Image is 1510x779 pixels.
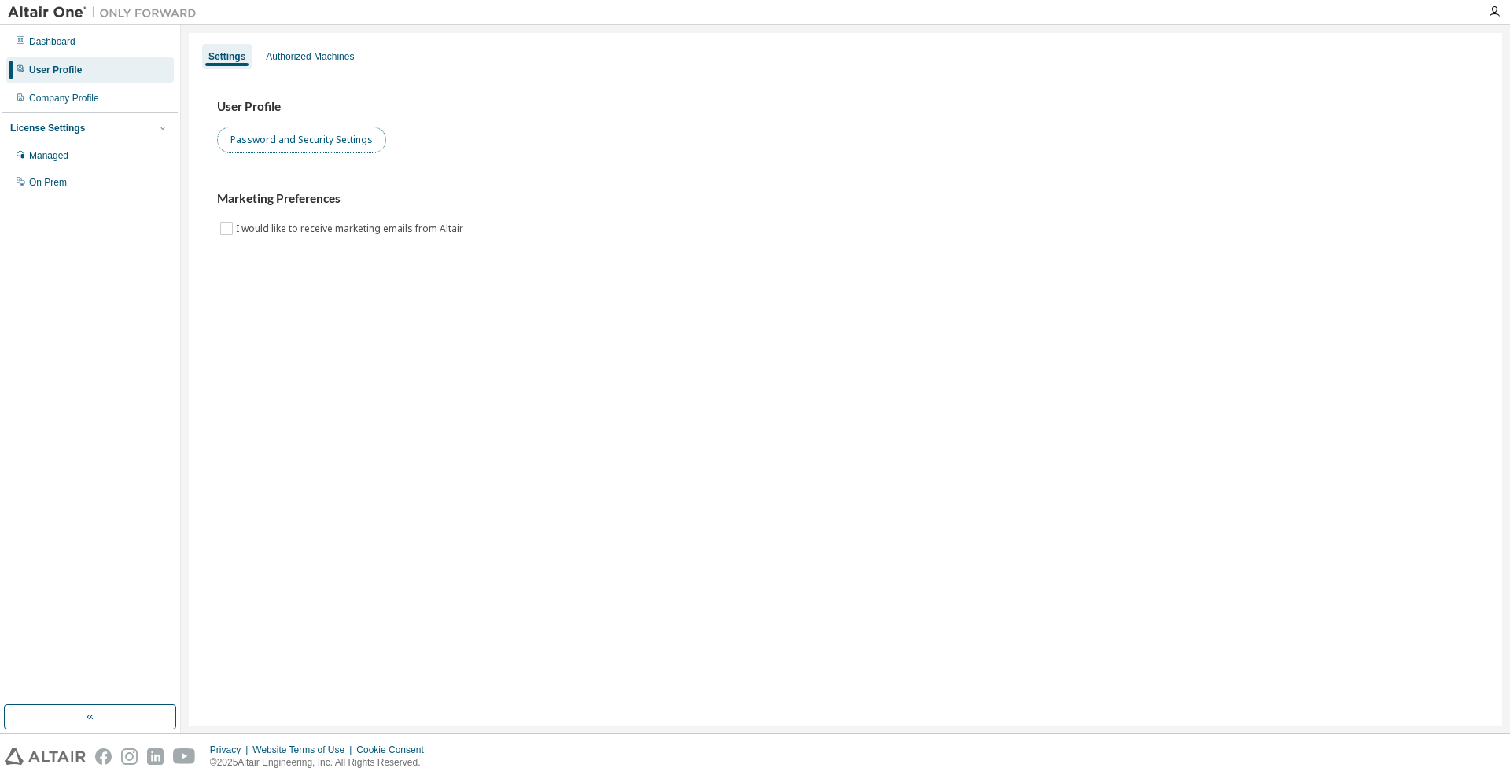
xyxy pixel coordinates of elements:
div: Managed [29,149,68,162]
img: Altair One [8,5,204,20]
div: User Profile [29,64,82,76]
div: Website Terms of Use [252,744,356,756]
img: linkedin.svg [147,748,164,765]
div: On Prem [29,176,67,189]
div: Company Profile [29,92,99,105]
img: facebook.svg [95,748,112,765]
button: Password and Security Settings [217,127,386,153]
p: © 2025 Altair Engineering, Inc. All Rights Reserved. [210,756,433,770]
div: Authorized Machines [266,50,354,63]
div: License Settings [10,122,85,134]
img: altair_logo.svg [5,748,86,765]
label: I would like to receive marketing emails from Altair [236,219,466,238]
h3: User Profile [217,99,1474,115]
div: Privacy [210,744,252,756]
img: instagram.svg [121,748,138,765]
div: Cookie Consent [356,744,433,756]
img: youtube.svg [173,748,196,765]
div: Settings [208,50,245,63]
div: Dashboard [29,35,75,48]
h3: Marketing Preferences [217,191,1474,207]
